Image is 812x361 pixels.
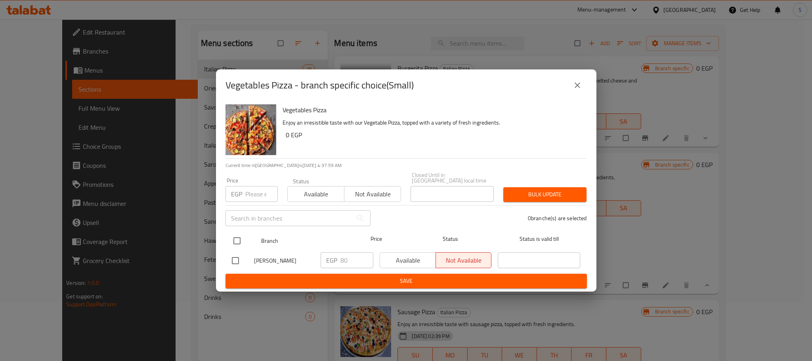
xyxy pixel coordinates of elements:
span: Status [409,234,491,244]
p: 0 branche(s) are selected [528,214,587,222]
span: Bulk update [510,190,580,200]
input: Search in branches [225,210,352,226]
input: Please enter price [340,252,373,268]
p: Enjoy an irresistible taste with our Vegetable Pizza, topped with a variety of fresh ingredients. [283,118,581,128]
span: [PERSON_NAME] [254,256,314,266]
span: Status is valid till [498,234,580,244]
input: Please enter price [245,186,278,202]
span: Available [291,188,341,200]
button: Bulk update [503,187,587,202]
button: close [568,76,587,95]
span: Price [350,234,403,244]
p: Current time in [GEOGRAPHIC_DATA] is [DATE] 4:37:59 AM [225,162,587,169]
button: Not available [344,186,401,202]
button: Save [225,274,587,288]
h2: Vegetables Pizza - branch specific choice(Small) [225,79,414,92]
span: Save [232,276,581,286]
p: EGP [326,255,337,265]
button: Available [287,186,344,202]
img: Vegetables Pizza [225,104,276,155]
span: Not available [348,188,398,200]
h6: Vegetables Pizza [283,104,581,115]
h6: 0 EGP [286,129,581,140]
span: Branch [261,236,344,246]
p: EGP [231,189,242,199]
